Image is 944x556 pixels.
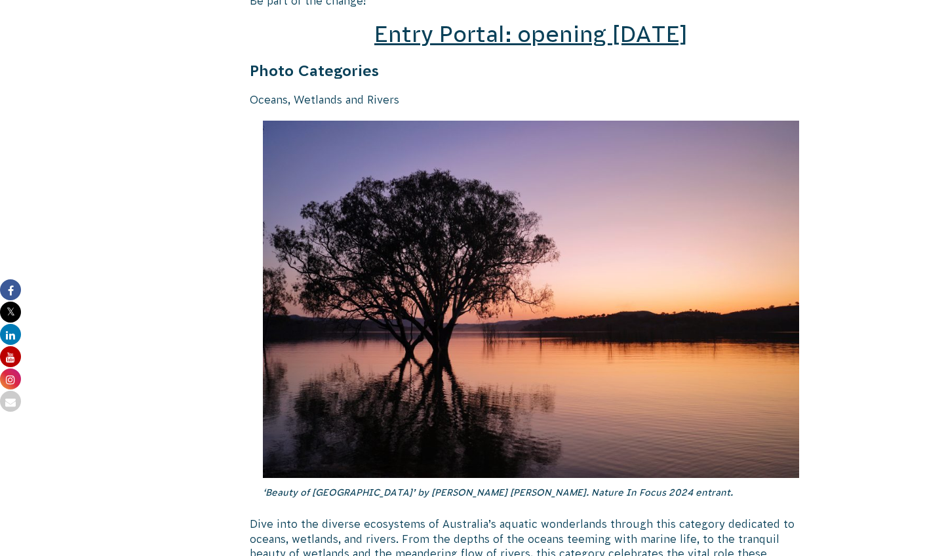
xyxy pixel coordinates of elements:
[263,487,733,498] em: ‘Beauty of [GEOGRAPHIC_DATA]’ by [PERSON_NAME] [PERSON_NAME]. Nature In Focus 2024 entrant.
[250,62,379,79] strong: Photo Categories
[250,92,812,107] p: Oceans, Wetlands and Rivers
[374,22,688,47] a: Entry Portal: opening [DATE]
